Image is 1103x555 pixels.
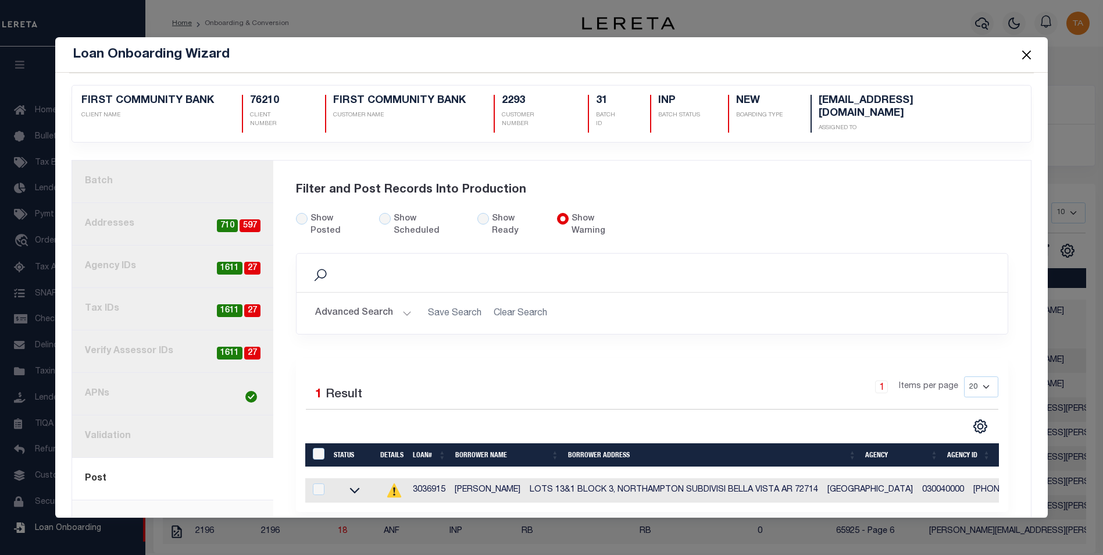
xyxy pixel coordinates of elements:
a: Addresses597710 [72,203,273,246]
h5: 2293 [502,95,560,108]
a: 1 [875,380,888,393]
a: Post [72,458,273,500]
a: Tax IDs271611 [72,288,273,330]
label: Show Warning [572,213,630,239]
a: Agency IDs271611 [72,246,273,288]
span: 1611 [217,262,242,275]
p: Assigned To [819,124,994,133]
h5: NEW [736,95,783,108]
span: 710 [217,219,238,233]
th: Tax ID: activate to sort column ascending [995,443,1058,467]
span: 27 [244,262,260,275]
h5: FIRST COMMUNITY BANK [81,95,214,108]
th: Borrower Address: activate to sort column ascending [563,443,861,467]
a: Validation [72,415,273,458]
button: Close [1019,47,1034,62]
td: LOTS 13&1 BLOCK 3, NORTHAMPTON SUBDIVISI BELLA VISTA AR 72714 [525,478,823,503]
td: 030040000 [918,478,969,503]
label: Show Ready [492,213,543,239]
h5: 31 [596,95,622,108]
span: 1 [315,389,322,401]
td: [PHONE_NUMBER] [969,478,1050,503]
button: Advanced Search [315,302,412,325]
p: BATCH STATUS [658,111,700,120]
label: Show Posted [310,213,365,239]
p: CLIENT NUMBER [250,111,297,129]
a: Verify Assessor IDs271611 [72,330,273,373]
td: 3036915 [408,478,450,503]
img: check-icon-green.svg [245,391,257,403]
h5: [EMAIL_ADDRESS][DOMAIN_NAME] [819,95,994,120]
th: Status [329,443,376,467]
td: [PERSON_NAME] [450,478,525,503]
label: Show Scheduled [394,213,464,239]
p: CLIENT NAME [81,111,214,120]
p: Boarding Type [736,111,783,120]
p: CUSTOMER NAME [333,111,466,120]
h5: Loan Onboarding Wizard [73,47,230,63]
span: 27 [244,304,260,318]
th: LoanPrepID [305,443,329,467]
span: 27 [244,347,260,360]
span: 1611 [217,347,242,360]
th: Agency ID: activate to sort column ascending [943,443,995,467]
th: Agency: activate to sort column ascending [861,443,943,467]
p: BATCH ID [596,111,622,129]
h5: FIRST COMMUNITY BANK [333,95,466,108]
span: Items per page [899,380,958,393]
th: Details [376,443,408,467]
a: APNs [72,373,273,415]
h5: INP [658,95,700,108]
th: Loan#: activate to sort column ascending [408,443,451,467]
a: Batch [72,161,273,203]
h5: 76210 [250,95,297,108]
label: Result [326,386,362,404]
div: Filter and Post Records Into Production [296,168,1008,213]
td: [GEOGRAPHIC_DATA] [823,478,918,503]
span: 597 [240,219,260,233]
p: CUSTOMER NUMBER [502,111,560,129]
span: 1611 [217,304,242,318]
th: Borrower Name: activate to sort column ascending [451,443,563,467]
